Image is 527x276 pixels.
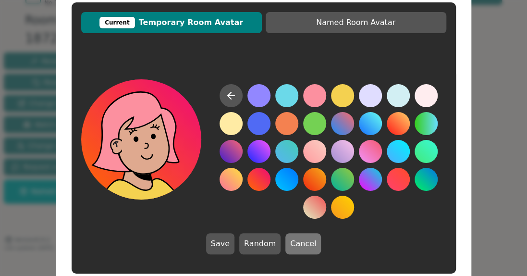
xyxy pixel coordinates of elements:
[266,12,446,33] button: Named Room Avatar
[99,17,135,28] div: Current
[81,12,262,33] button: CurrentTemporary Room Avatar
[239,233,281,254] button: Random
[86,17,257,28] span: Temporary Room Avatar
[285,233,321,254] button: Cancel
[270,17,441,28] span: Named Room Avatar
[206,233,234,254] button: Save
